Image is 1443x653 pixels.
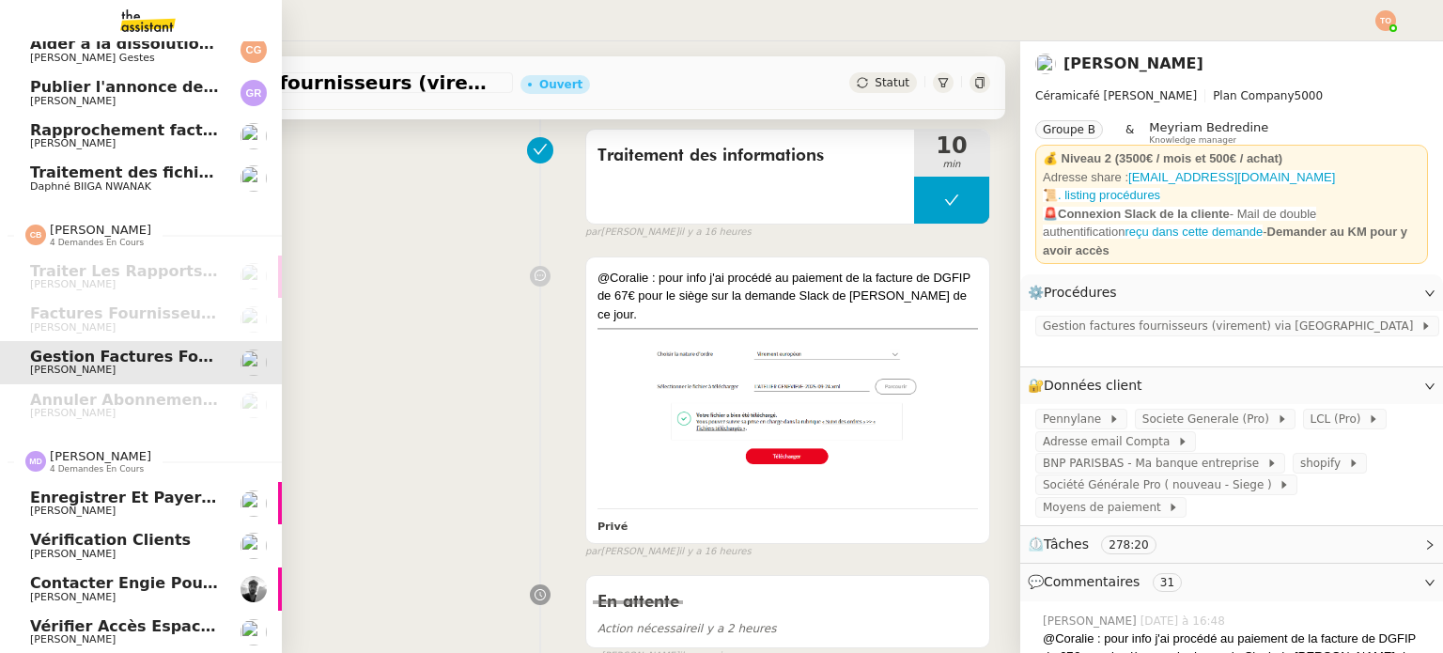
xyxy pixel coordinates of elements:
[1035,120,1103,139] nz-tag: Groupe B
[914,157,989,173] span: min
[1058,207,1230,221] strong: Connexion Slack de la cliente
[240,123,267,149] img: users%2FrssbVgR8pSYriYNmUDKzQX9syo02%2Favatar%2Fb215b948-7ecd-4adc-935c-e0e4aeaee93e
[1149,135,1236,146] span: Knowledge manager
[30,304,790,322] span: Factures fournisseurs règlement par prélèvement, CB et espèces via Pennylane - [DATE]
[240,576,267,602] img: ee3399b4-027e-46f8-8bb8-fca30cb6f74c
[1028,574,1189,589] span: 💬
[1044,378,1142,393] span: Données client
[30,591,116,603] span: [PERSON_NAME]
[1044,285,1117,300] span: Procédures
[50,238,144,248] span: 4 demandes en cours
[240,619,267,645] img: users%2F9mvJqJUvllffspLsQzytnd0Nt4c2%2Favatar%2F82da88e3-d90d-4e39-b37d-dcb7941179ae
[1140,613,1229,630] span: [DATE] à 16:48
[1020,564,1443,600] div: 💬Commentaires 31
[30,407,116,419] span: [PERSON_NAME]
[240,37,267,63] img: svg
[539,79,582,90] div: Ouvert
[1043,432,1177,451] span: Adresse email Compta
[585,544,601,560] span: par
[1149,120,1268,145] app-user-label: Knowledge manager
[30,35,339,53] span: Aider à la dissolution de l'entreprise
[1043,410,1109,428] span: Pennylane
[585,225,752,241] small: [PERSON_NAME]
[1311,410,1369,428] span: LCL (Pro)
[1213,89,1294,102] span: Plan Company
[1043,225,1407,257] strong: Demander au KM pour y avoir accès
[30,489,424,506] span: Enregistrer et payer la facture Blissful Bridge
[1044,536,1089,552] span: Tâches
[1295,89,1324,102] span: 5000
[240,263,267,289] img: users%2FrxcTinYCQST3nt3eRyMgQ024e422%2Favatar%2Fa0327058c7192f72952294e6843542370f7921c3.jpg
[597,142,903,170] span: Traitement des informations
[25,451,46,472] img: svg
[597,622,777,635] span: il y a 2 heures
[1020,526,1443,563] div: ⏲️Tâches 278:20
[1125,120,1134,145] span: &
[597,594,679,611] span: En attente
[1300,454,1348,473] span: shopify
[50,464,144,474] span: 4 demandes en cours
[914,134,989,157] span: 10
[98,73,505,92] span: Gestion factures fournisseurs (virement) via [GEOGRAPHIC_DATA]- [DATE]
[30,121,566,139] span: Rapprochement factures/paiements clients - 1 septembre 2025
[30,574,536,592] span: Contacter Engie pour remboursement et geste commercial
[1043,454,1266,473] span: BNP PARISBAS - Ma banque entreprise
[1044,574,1140,589] span: Commentaires
[240,306,267,333] img: users%2F9mvJqJUvllffspLsQzytnd0Nt4c2%2Favatar%2F82da88e3-d90d-4e39-b37d-dcb7941179ae
[30,180,151,193] span: Daphné BIIGA NWANAK
[1043,317,1420,335] span: Gestion factures fournisseurs (virement) via [GEOGRAPHIC_DATA]
[597,269,978,324] div: @Coralie : pour info j'ai procédé au paiement de la facture de DGFIP de 67€ pour le siège sur la ...
[679,544,752,560] span: il y a 16 heures
[30,321,116,334] span: [PERSON_NAME]
[1028,536,1171,552] span: ⏲️
[30,364,116,376] span: [PERSON_NAME]
[875,76,909,89] span: Statut
[30,95,116,107] span: [PERSON_NAME]
[30,391,355,409] span: Annuler abonnement [PERSON_NAME]
[30,78,315,96] span: Publier l'annonce de recrutement
[240,350,267,376] img: users%2F9mvJqJUvllffspLsQzytnd0Nt4c2%2Favatar%2F82da88e3-d90d-4e39-b37d-dcb7941179ae
[1043,168,1420,187] div: Adresse share :
[50,223,151,237] span: [PERSON_NAME]
[1063,54,1203,72] a: [PERSON_NAME]
[30,633,116,645] span: [PERSON_NAME]
[585,225,601,241] span: par
[240,490,267,517] img: users%2FrssbVgR8pSYriYNmUDKzQX9syo02%2Favatar%2Fb215b948-7ecd-4adc-935c-e0e4aeaee93e
[679,225,752,241] span: il y a 16 heures
[240,80,267,106] img: svg
[240,165,267,192] img: users%2FKPVW5uJ7nAf2BaBJPZnFMauzfh73%2Favatar%2FDigitalCollectionThumbnailHandler.jpeg
[1020,274,1443,311] div: ⚙️Procédures
[30,278,116,290] span: [PERSON_NAME]
[1020,367,1443,404] div: 🔐Données client
[1149,120,1268,134] span: Meyriam Bedredine
[1142,410,1277,428] span: Societe Generale (Pro)
[1028,282,1125,303] span: ⚙️
[25,225,46,245] img: svg
[30,262,318,280] span: Traiter les rapports de dépenses
[1153,573,1182,592] nz-tag: 31
[30,137,116,149] span: [PERSON_NAME]
[1375,10,1396,31] img: svg
[585,544,752,560] small: [PERSON_NAME]
[30,531,191,549] span: Vérification clients
[1043,205,1420,260] div: -
[240,392,267,418] img: users%2FPVo4U3nC6dbZZPS5thQt7kGWk8P2%2Favatar%2F1516997780130.jpeg
[240,533,267,559] img: users%2F9mvJqJUvllffspLsQzytnd0Nt4c2%2Favatar%2F82da88e3-d90d-4e39-b37d-dcb7941179ae
[1043,613,1140,630] span: [PERSON_NAME]
[597,622,697,635] span: Action nécessaire
[50,449,151,463] span: [PERSON_NAME]
[1043,188,1160,202] a: 📜. listing procédures
[1101,536,1156,554] nz-tag: 278:20
[30,617,249,635] span: Vérifier accès espace EDF
[597,521,628,533] b: Privé
[1043,475,1279,494] span: Société Générale Pro ( nouveau - Siege )
[1035,89,1197,102] span: Céramicafé [PERSON_NAME]
[30,163,571,181] span: Traitement des fichiers pour la base de données du site Line Up
[30,348,666,365] span: Gestion factures fournisseurs (virement) via [GEOGRAPHIC_DATA]- [DATE]
[1043,498,1168,517] span: Moyens de paiement
[597,323,978,503] img: 9qvpn31YFoXzK8eDQDXHTEFAAAAoIC3+QAAAAAUEFMAAAAACogpAAAAAAXEFAAAAIACYgoAAABAATEFAAAAoICYAgAAAFBATA...
[30,548,116,560] span: [PERSON_NAME]
[1043,207,1058,221] span: 🚨
[30,52,155,64] span: [PERSON_NAME] Gestes
[1035,54,1056,74] img: users%2F9mvJqJUvllffspLsQzytnd0Nt4c2%2Favatar%2F82da88e3-d90d-4e39-b37d-dcb7941179ae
